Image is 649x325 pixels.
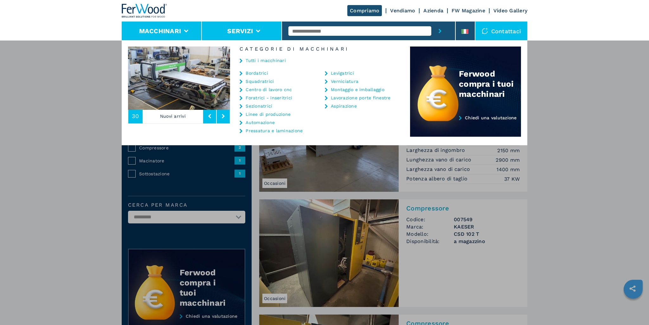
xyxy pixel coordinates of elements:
[459,69,521,99] div: Ferwood compra i tuoi macchinari
[331,87,384,92] a: Montaggio e imballaggio
[246,71,268,75] a: Bordatrici
[227,27,253,35] button: Servizi
[230,47,410,52] h6: Categorie di Macchinari
[246,87,292,92] a: Centro di lavoro cnc
[122,4,167,18] img: Ferwood
[246,112,291,116] a: Linee di produzione
[331,71,354,75] a: Levigatrici
[128,47,230,110] img: image
[246,120,275,125] a: Automazione
[423,8,443,14] a: Azienda
[452,8,485,14] a: FW Magazine
[139,27,181,35] button: Macchinari
[331,79,358,84] a: Verniciatura
[431,22,449,41] button: submit-button
[331,96,391,100] a: Lavorazione porte finestre
[246,96,292,100] a: Foratrici - inseritrici
[246,79,274,84] a: Squadratrici
[246,104,272,108] a: Sezionatrici
[132,113,139,119] span: 30
[390,8,415,14] a: Vendiamo
[482,28,488,34] img: Contattaci
[493,8,527,14] a: Video Gallery
[230,47,332,110] img: image
[246,128,303,133] a: Pressatura e laminazione
[331,104,357,108] a: Aspirazione
[246,58,286,63] a: Tutti i macchinari
[475,22,528,41] div: Contattaci
[143,109,203,123] p: Nuovi arrivi
[347,5,382,16] a: Compriamo
[410,115,521,137] a: Chiedi una valutazione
